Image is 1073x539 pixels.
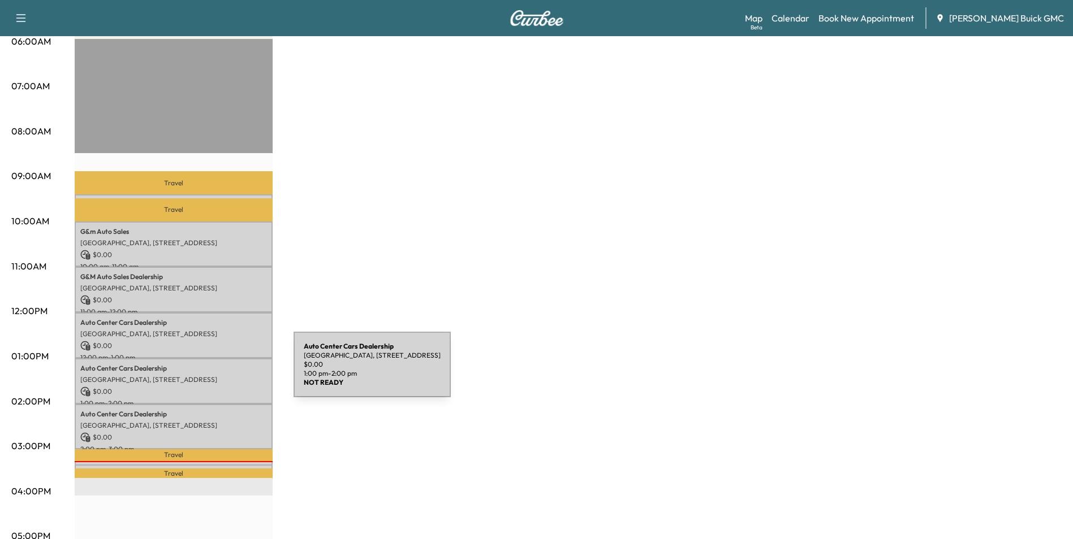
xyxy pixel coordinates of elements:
[11,214,49,228] p: 10:00AM
[11,439,50,453] p: 03:00PM
[80,318,267,327] p: Auto Center Cars Dealership
[80,353,267,362] p: 12:00 pm - 1:00 pm
[75,468,273,478] p: Travel
[11,34,51,48] p: 06:00AM
[11,349,49,363] p: 01:00PM
[80,329,267,338] p: [GEOGRAPHIC_DATA], [STREET_ADDRESS]
[80,262,267,271] p: 10:00 am - 11:00 am
[751,23,762,32] div: Beta
[80,445,267,454] p: 2:00 pm - 3:00 pm
[80,386,267,397] p: $ 0.00
[80,307,267,316] p: 11:00 am - 12:00 pm
[772,11,809,25] a: Calendar
[80,410,267,419] p: Auto Center Cars Dealership
[11,304,48,318] p: 12:00PM
[11,484,51,498] p: 04:00PM
[80,375,267,384] p: [GEOGRAPHIC_DATA], [STREET_ADDRESS]
[80,399,267,408] p: 1:00 pm - 2:00 pm
[11,79,50,93] p: 07:00AM
[80,250,267,260] p: $ 0.00
[75,449,273,460] p: Travel
[11,169,51,182] p: 09:00AM
[745,11,762,25] a: MapBeta
[11,259,46,273] p: 11:00AM
[80,284,267,293] p: [GEOGRAPHIC_DATA], [STREET_ADDRESS]
[818,11,914,25] a: Book New Appointment
[75,171,273,195] p: Travel
[80,272,267,281] p: G&M Auto Sales Dealership
[11,124,51,138] p: 08:00AM
[80,432,267,442] p: $ 0.00
[80,341,267,351] p: $ 0.00
[11,394,50,408] p: 02:00PM
[80,295,267,305] p: $ 0.00
[949,11,1064,25] span: [PERSON_NAME] Buick GMC
[75,198,273,221] p: Travel
[80,421,267,430] p: [GEOGRAPHIC_DATA], [STREET_ADDRESS]
[80,238,267,247] p: [GEOGRAPHIC_DATA], [STREET_ADDRESS]
[80,364,267,373] p: Auto Center Cars Dealership
[80,227,267,236] p: G&m Auto Sales
[510,10,564,26] img: Curbee Logo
